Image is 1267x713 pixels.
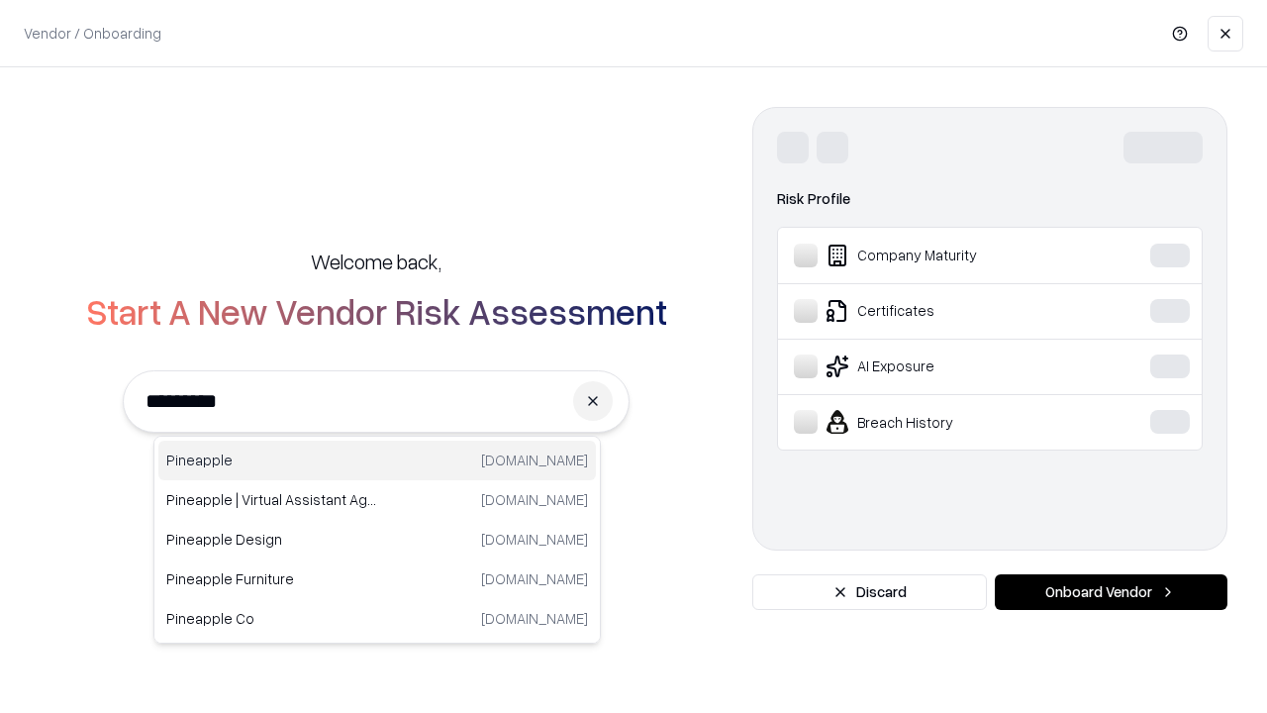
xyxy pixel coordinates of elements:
[794,410,1090,434] div: Breach History
[166,489,377,510] p: Pineapple | Virtual Assistant Agency
[794,299,1090,323] div: Certificates
[166,608,377,629] p: Pineapple Co
[777,187,1203,211] div: Risk Profile
[752,574,987,610] button: Discard
[794,355,1090,378] div: AI Exposure
[166,568,377,589] p: Pineapple Furniture
[153,436,601,644] div: Suggestions
[481,529,588,550] p: [DOMAIN_NAME]
[995,574,1227,610] button: Onboard Vendor
[481,608,588,629] p: [DOMAIN_NAME]
[794,244,1090,267] div: Company Maturity
[311,248,441,275] h5: Welcome back,
[481,450,588,470] p: [DOMAIN_NAME]
[481,489,588,510] p: [DOMAIN_NAME]
[86,291,667,331] h2: Start A New Vendor Risk Assessment
[481,568,588,589] p: [DOMAIN_NAME]
[24,23,161,44] p: Vendor / Onboarding
[166,529,377,550] p: Pineapple Design
[166,450,377,470] p: Pineapple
